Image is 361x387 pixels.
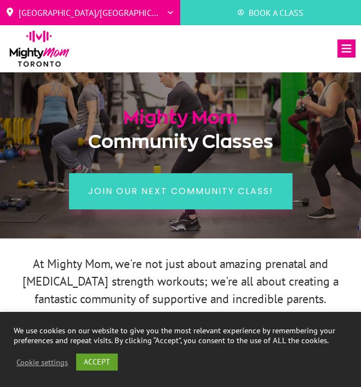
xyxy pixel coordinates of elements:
[88,184,273,198] span: Join our next community class!
[76,354,118,371] a: ACCEPT
[5,4,175,21] a: [GEOGRAPHIC_DATA]/[GEOGRAPHIC_DATA]
[249,4,303,21] span: Book a Class
[22,256,339,306] font: At Mighty Mom, we're not just about amazing prenatal and [MEDICAL_DATA] strength workouts; we're ...
[12,105,349,162] h1: Community Classes
[237,4,303,21] a: Book a Class
[14,326,347,345] div: We use cookies on our website to give you the most relevant experience by remembering your prefer...
[5,30,73,72] img: mightymom-logo-toronto
[123,107,238,127] span: Mighty Mom
[16,357,68,367] a: Cookie settings
[19,4,162,21] span: [GEOGRAPHIC_DATA]/[GEOGRAPHIC_DATA]
[69,173,293,209] a: Join our next community class!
